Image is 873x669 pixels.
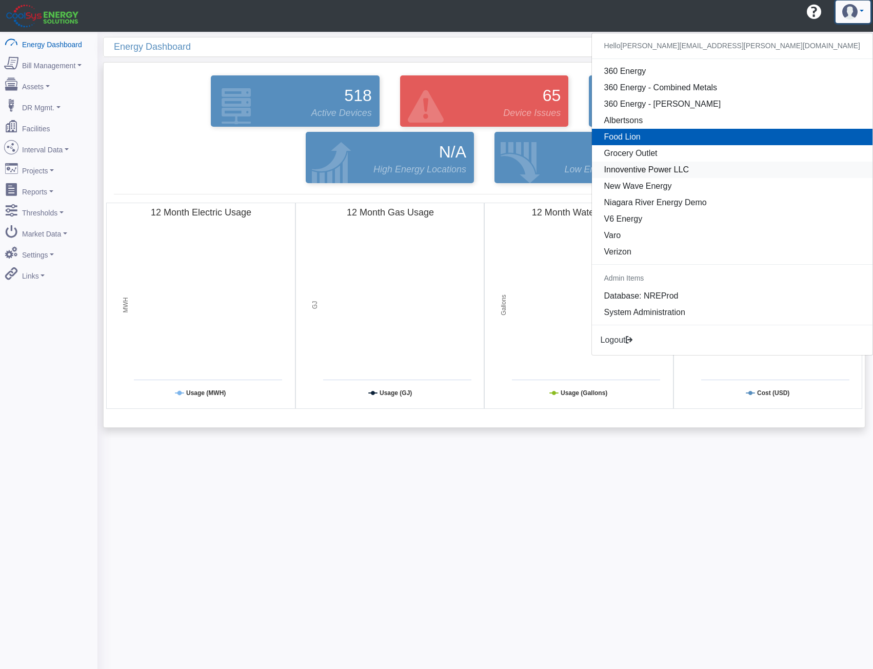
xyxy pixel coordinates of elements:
a: Verizon [592,244,872,260]
div: Database: NREProd [592,288,872,304]
a: System Administration [592,304,872,321]
tspan: 12 Month Water Usage [532,207,626,218]
div: Energy Dashboard [114,37,865,56]
a: 518 Active Devices [208,75,382,127]
tspan: GJ [311,301,319,309]
tspan: Usage (Gallons) [561,389,607,397]
span: High Energy Locations [373,163,466,176]
div: Devices that are active and configured but are in an error state. [390,73,579,129]
tspan: Cost (USD) [757,389,789,397]
span: Low Energy Locations [564,163,655,176]
span: Device Issues [503,106,561,120]
button: Logout [592,329,643,351]
a: Food Lion [592,129,872,145]
span: 518 [344,83,371,108]
a: New Wave Energy [592,178,872,194]
a: Innoventive Power LLC [592,162,872,178]
tspan: Usage (MWH) [186,389,226,397]
tspan: 12 Month Electric Usage [151,207,251,218]
a: 360 Energy - Combined Metals [592,80,872,96]
a: V6 Energy [592,211,872,227]
span: N/A [439,140,466,164]
h6: Hello [PERSON_NAME][EMAIL_ADDRESS][PERSON_NAME][DOMAIN_NAME] [592,37,872,54]
a: 360 Energy - [PERSON_NAME] [592,96,872,112]
tspan: Gallons [500,294,507,316]
div: Admin Items [592,269,872,288]
a: Grocery Outlet [592,145,872,162]
a: Albertsons [592,112,872,129]
a: 360 Energy [592,63,872,80]
tspan: 12 Month Gas Usage [346,207,433,218]
tspan: Usage (GJ) [380,389,412,397]
a: Varo [592,227,872,244]
tspan: MWH [122,298,129,313]
a: Niagara River Energy Demo [592,194,872,211]
span: 65 [543,83,561,108]
img: user-3.svg [842,4,858,19]
span: Active Devices [311,106,372,120]
div: Devices that are actively reporting data. [201,73,390,129]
